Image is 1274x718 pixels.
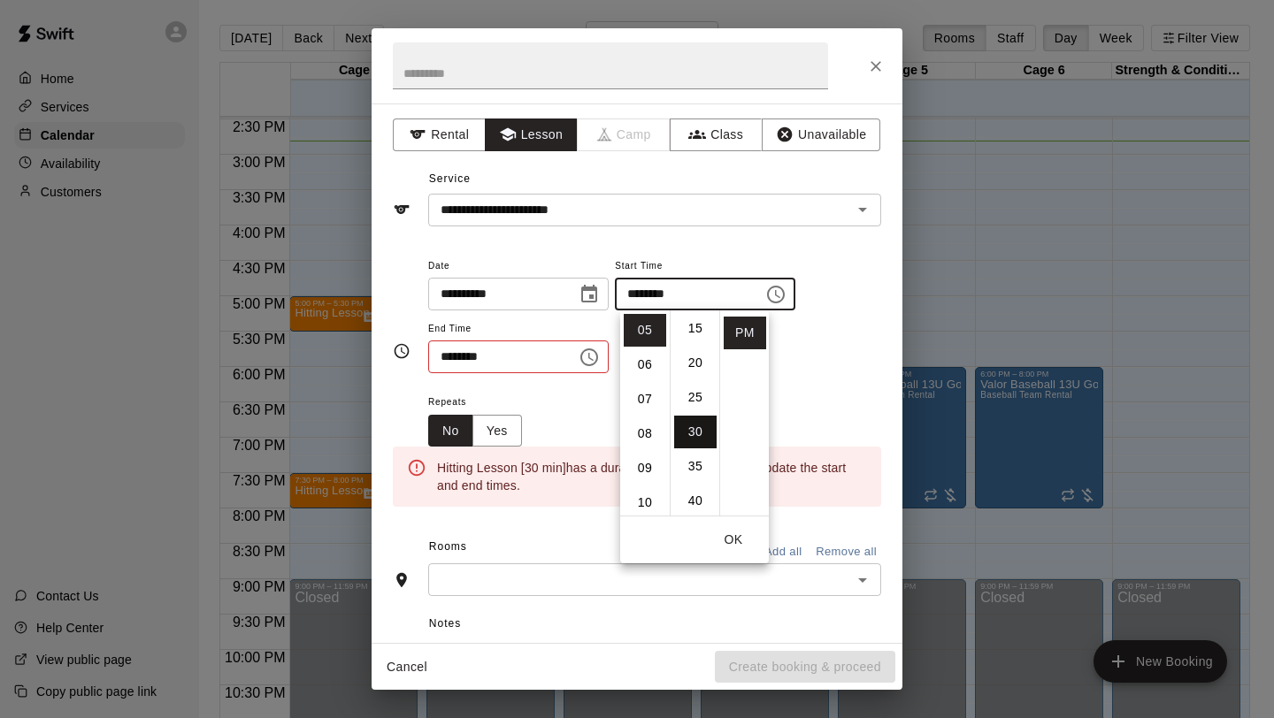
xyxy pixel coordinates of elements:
button: Open [850,568,875,592]
li: 20 minutes [674,347,717,379]
svg: Service [393,201,411,218]
ul: Select minutes [670,310,719,516]
span: Notes [429,610,881,638]
div: outlined button group [428,415,522,447]
li: 6 hours [624,348,666,381]
button: Cancel [379,651,435,684]
button: Lesson [485,118,578,151]
div: Hitting Lesson [30 min] has a duration of 30 mins . Please update the start and end times. [437,452,867,501]
span: Service [429,172,471,185]
button: Add all [755,538,811,566]
span: Rooms [429,540,467,553]
button: Class [670,118,763,151]
button: Rental [393,118,486,151]
ul: Select hours [620,310,670,516]
li: 10 hours [624,486,666,519]
li: PM [724,317,766,349]
svg: Rooms [393,571,411,589]
li: 8 hours [624,417,666,450]
button: No [428,415,473,447]
li: 15 minutes [674,312,717,345]
span: Repeats [428,391,536,415]
svg: Timing [393,342,411,360]
span: Date [428,255,609,279]
button: Choose time, selected time is 5:30 PM [758,277,794,312]
li: 35 minutes [674,450,717,483]
span: Start Time [615,255,795,279]
button: Yes [472,415,522,447]
button: Unavailable [762,118,880,151]
span: End Time [428,317,609,341]
li: 40 minutes [674,485,717,517]
li: 5 hours [624,314,666,347]
li: 9 hours [624,452,666,485]
span: Camps can only be created in the Services page [578,118,671,151]
li: 25 minutes [674,381,717,414]
button: OK [705,523,762,556]
li: 30 minutes [674,416,717,448]
button: Remove all [811,538,881,566]
ul: Select meridiem [719,310,769,516]
button: Close [860,50,892,82]
button: Choose date, selected date is Aug 21, 2025 [572,277,607,312]
button: Open [850,197,875,222]
button: Choose time, selected time is 2:30 PM [572,340,607,375]
li: 7 hours [624,383,666,416]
